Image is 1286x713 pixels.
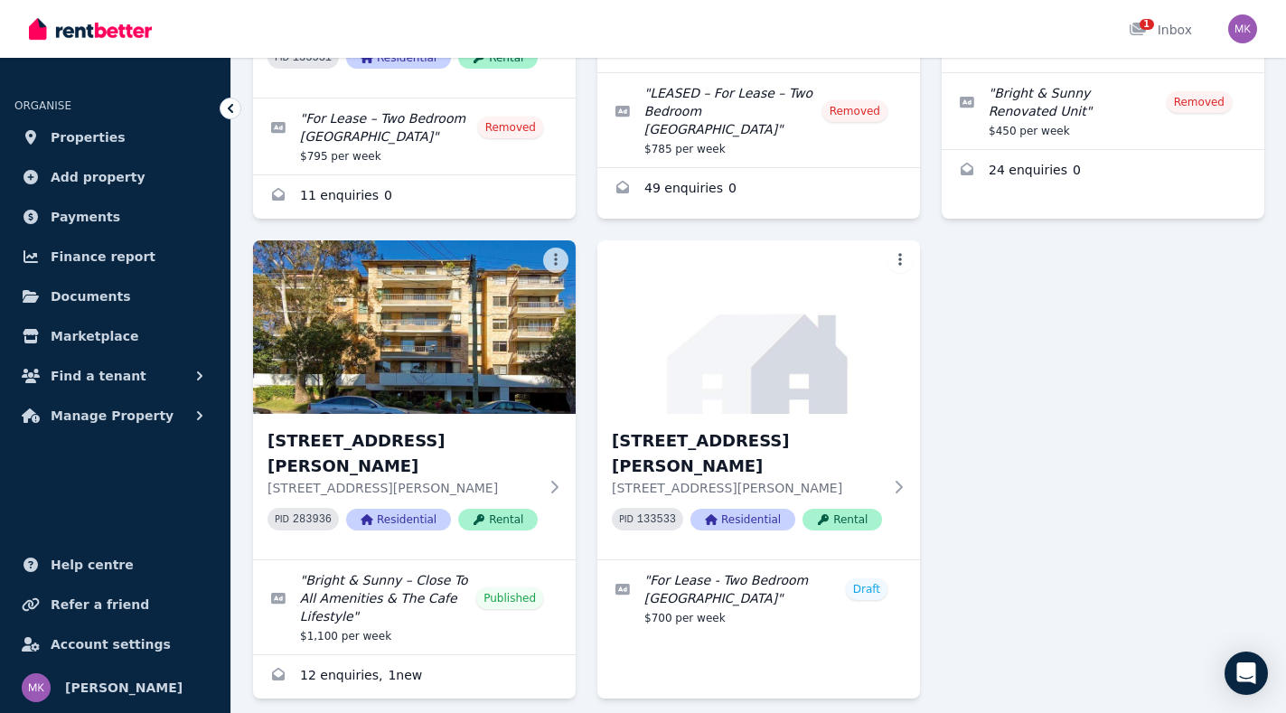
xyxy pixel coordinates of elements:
div: Open Intercom Messenger [1225,652,1268,695]
span: Manage Property [51,405,174,427]
code: 283936 [293,513,332,526]
img: Mahmood Khan [22,673,51,702]
p: [STREET_ADDRESS][PERSON_NAME] [612,479,882,497]
span: Rental [458,509,538,530]
a: Enquiries for 11/165 Avenue Road, Mosman [942,150,1264,193]
span: Add property [51,166,145,188]
a: Properties [14,119,216,155]
a: 21/29 Gerard Street, Cremorne[STREET_ADDRESS][PERSON_NAME][STREET_ADDRESS][PERSON_NAME]PID 283936... [253,240,576,559]
small: PID [275,514,289,524]
span: Account settings [51,633,171,655]
a: Enquiries for 21/29 Gerard Street, Cremorne [253,655,576,699]
img: Mahmood Khan [1228,14,1257,43]
span: Rental [803,509,882,530]
a: Enquiries for 4/20 Gerard Street, Cremorne [253,175,576,219]
span: Find a tenant [51,365,146,387]
a: Marketplace [14,318,216,354]
a: Payments [14,199,216,235]
img: 46/9 Herbert Street, St Leonards [597,240,920,414]
code: 133533 [637,513,676,526]
a: Refer a friend [14,586,216,623]
span: Finance report [51,246,155,267]
button: Find a tenant [14,358,216,394]
a: Documents [14,278,216,314]
span: Payments [51,206,120,228]
span: 1 [1140,19,1154,30]
a: Edit listing: For Lease - Two Bedroom Unit, St Leonards NSW [597,560,920,636]
span: Refer a friend [51,594,149,615]
a: Edit listing: Bright & Sunny – Close To All Amenities & The Cafe Lifestyle [253,560,576,654]
a: 46/9 Herbert Street, St Leonards[STREET_ADDRESS][PERSON_NAME][STREET_ADDRESS][PERSON_NAME]PID 133... [597,240,920,559]
img: RentBetter [29,15,152,42]
button: More options [543,248,568,273]
img: 21/29 Gerard Street, Cremorne [253,240,576,414]
span: [PERSON_NAME] [65,677,183,699]
a: Help centre [14,547,216,583]
code: 133531 [293,52,332,64]
button: More options [887,248,913,273]
span: Help centre [51,554,134,576]
span: Marketplace [51,325,138,347]
button: Manage Property [14,398,216,434]
span: Documents [51,286,131,307]
a: Edit listing: Bright & Sunny Renovated Unit [942,73,1264,149]
a: Enquiries for 6A/74 Prince Street, Mosman [597,168,920,211]
h3: [STREET_ADDRESS][PERSON_NAME] [612,428,882,479]
a: Add property [14,159,216,195]
a: Edit listing: LEASED – For Lease – Two Bedroom Unit, Mosman NSW [597,73,920,167]
span: Properties [51,127,126,148]
span: ORGANISE [14,99,71,112]
a: Finance report [14,239,216,275]
a: Account settings [14,626,216,662]
a: Edit listing: For Lease – Two Bedroom Unit, Cremorne NSW [253,99,576,174]
p: [STREET_ADDRESS][PERSON_NAME] [268,479,538,497]
small: PID [619,514,634,524]
span: Residential [346,509,451,530]
span: Residential [690,509,795,530]
h3: [STREET_ADDRESS][PERSON_NAME] [268,428,538,479]
div: Inbox [1129,21,1192,39]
